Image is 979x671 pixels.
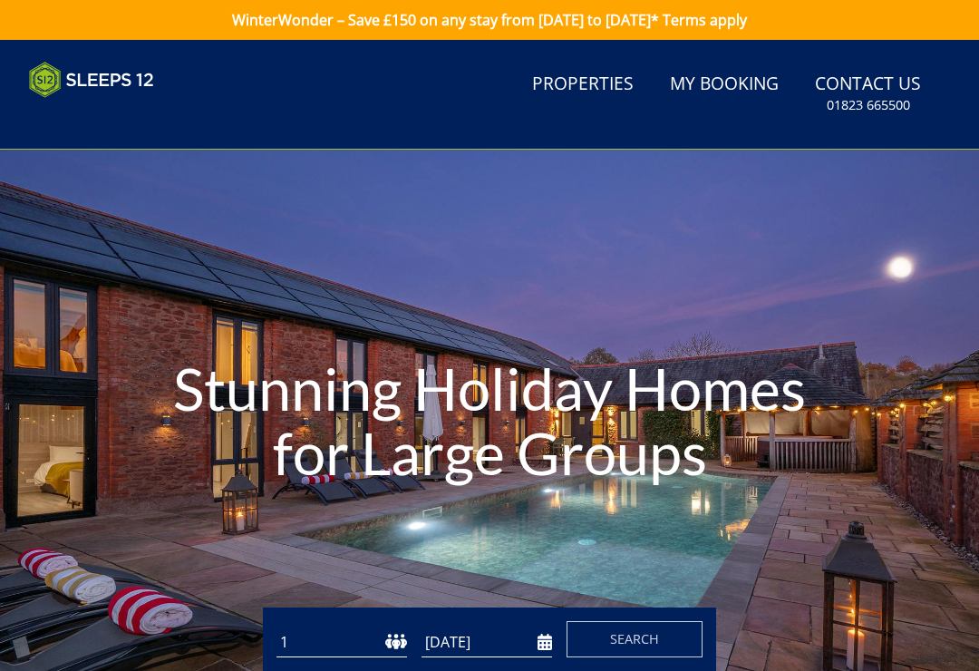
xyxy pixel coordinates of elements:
[422,627,552,657] input: Arrival Date
[147,320,832,522] h1: Stunning Holiday Homes for Large Groups
[663,64,786,105] a: My Booking
[525,64,641,105] a: Properties
[808,64,928,123] a: Contact Us01823 665500
[567,621,703,657] button: Search
[20,109,210,124] iframe: Customer reviews powered by Trustpilot
[827,96,910,114] small: 01823 665500
[610,630,659,647] span: Search
[29,62,154,98] img: Sleeps 12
